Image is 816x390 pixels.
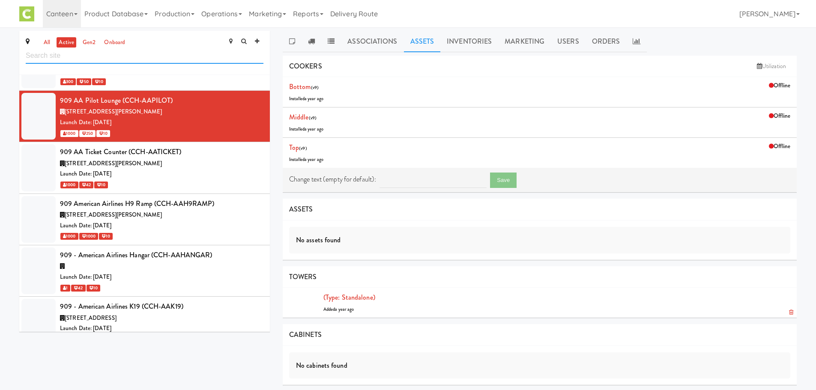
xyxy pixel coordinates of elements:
[60,220,263,231] div: Launch Date: [DATE]
[60,233,78,240] span: 1000
[289,173,376,186] label: Change text (empty for default):
[586,31,627,52] a: Orders
[335,306,354,313] span: a year ago
[305,156,323,163] span: a year ago
[60,300,263,313] div: 909 - American Airlines K19 (CCH-AAK19)
[19,194,270,245] li: 909 American Airlines H9 Ramp (CCH-AAH9RAMP)[STREET_ADDRESS][PERSON_NAME]Launch Date: [DATE] 1000...
[60,182,78,188] span: 1000
[311,84,319,91] span: (v9)
[94,182,108,188] span: 10
[404,31,441,52] a: Assets
[26,48,263,64] input: Search site
[289,95,323,102] span: Installed
[490,173,517,188] button: Save
[60,197,263,210] div: 909 American Airlines H9 Ramp (CCH-AAH9RAMP)
[440,31,498,52] a: Inventories
[289,227,790,253] div: No assets found
[19,245,270,297] li: 909 - American Airlines Hangar (CCH-AAHANGAR)Launch Date: [DATE] 1 42 10
[289,204,313,214] span: ASSETS
[65,211,162,219] span: [STREET_ADDRESS][PERSON_NAME]
[323,306,354,313] span: Added
[323,292,375,302] a: (type: standalone)
[57,37,76,48] a: active
[79,182,93,188] span: 42
[289,352,790,379] div: No cabinets found
[60,272,263,283] div: Launch Date: [DATE]
[60,78,76,85] span: 300
[60,323,263,334] div: Launch Date: [DATE]
[99,233,113,240] span: 10
[92,78,106,85] span: 10
[299,145,307,152] span: (v9)
[60,117,263,128] div: Launch Date: [DATE]
[60,285,70,292] span: 1
[769,111,790,122] div: Offline
[71,285,85,292] span: 42
[60,146,263,158] div: 909 AA Ticket Counter (CCH-AATICKET)
[289,126,323,132] span: Installed
[289,156,323,163] span: Installed
[289,112,309,122] a: Middle
[60,249,263,262] div: 909 - American Airlines Hangar (CCH-AAHANGAR)
[65,159,162,167] span: [STREET_ADDRESS][PERSON_NAME]
[289,330,322,339] span: CABINETS
[96,130,110,137] span: 10
[769,80,790,91] div: Offline
[305,126,323,132] span: a year ago
[65,314,117,322] span: [STREET_ADDRESS]
[498,31,551,52] a: Marketing
[79,130,96,137] span: 250
[102,37,127,48] a: onboard
[19,142,270,194] li: 909 AA Ticket Counter (CCH-AATICKET)[STREET_ADDRESS][PERSON_NAME]Launch Date: [DATE] 1000 42 10
[289,82,311,92] a: Bottom
[309,115,317,121] span: (v9)
[60,94,263,107] div: 909 AA Pilot Lounge (CCH-AAPILOT)
[305,95,323,102] span: a year ago
[77,78,91,85] span: 50
[289,61,322,71] span: COOKERS
[60,169,263,179] div: Launch Date: [DATE]
[19,6,34,21] img: Micromart
[19,91,270,142] li: 909 AA Pilot Lounge (CCH-AAPILOT)[STREET_ADDRESS][PERSON_NAME]Launch Date: [DATE] 1000 250 10
[81,37,98,48] a: gen2
[341,31,404,52] a: Associations
[289,143,299,152] a: Top
[19,297,270,348] li: 909 - American Airlines K19 (CCH-AAK19)[STREET_ADDRESS]Launch Date: [DATE] 1 42 10
[551,31,586,52] a: Users
[79,233,99,240] span: 1000
[60,130,78,137] span: 1000
[65,107,162,116] span: [STREET_ADDRESS][PERSON_NAME]
[769,141,790,152] div: Offline
[289,272,317,282] span: TOWERS
[42,37,52,48] a: all
[753,60,790,73] a: Utilization
[87,285,100,292] span: 10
